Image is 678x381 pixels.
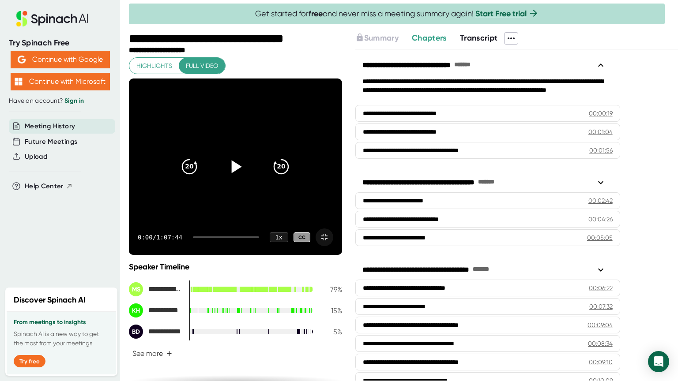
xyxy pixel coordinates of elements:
[11,51,110,68] button: Continue with Google
[270,232,288,242] div: 1 x
[355,32,412,45] div: Upgrade to access
[129,346,176,361] button: See more+
[129,325,182,339] div: Bill Demaray
[589,284,613,292] div: 00:06:22
[460,32,498,44] button: Transcript
[320,328,342,336] div: 5 %
[136,60,172,71] span: Highlights
[186,60,218,71] span: Full video
[412,32,447,44] button: Chapters
[64,97,84,105] a: Sign in
[589,109,613,118] div: 00:00:19
[588,339,613,348] div: 00:08:34
[412,33,447,43] span: Chapters
[25,121,75,131] button: Meeting History
[129,303,182,317] div: Kevin Horio
[309,9,323,19] b: free
[294,232,310,243] div: CC
[588,127,613,136] div: 00:01:04
[589,146,613,155] div: 00:01:56
[25,152,47,162] button: Upload
[25,181,64,191] span: Help Center
[14,294,86,306] h2: Discover Spinach AI
[364,33,399,43] span: Summary
[129,58,179,74] button: Highlights
[589,358,613,366] div: 00:09:10
[129,282,143,296] div: MS
[179,58,225,74] button: Full video
[9,97,111,105] div: Have an account?
[138,234,182,241] div: 0:00 / 1:07:44
[587,233,613,242] div: 00:05:05
[14,329,109,348] p: Spinach AI is a new way to get the most from your meetings
[355,32,399,44] button: Summary
[255,9,539,19] span: Get started for and never miss a meeting summary again!
[320,306,342,315] div: 15 %
[588,321,613,329] div: 00:09:04
[166,350,172,357] span: +
[588,196,613,205] div: 00:02:42
[9,38,111,48] div: Try Spinach Free
[129,303,143,317] div: KH
[588,215,613,224] div: 00:04:26
[648,351,669,372] div: Open Intercom Messenger
[129,262,342,272] div: Speaker Timeline
[25,137,77,147] button: Future Meetings
[25,181,73,191] button: Help Center
[14,319,109,326] h3: From meetings to insights
[589,302,613,311] div: 00:07:32
[18,56,26,63] img: Aehbyd4JwY73AAAAAElFTkSuQmCC
[14,355,45,367] button: Try free
[320,285,342,294] div: 79 %
[475,9,527,19] a: Start Free trial
[129,282,182,296] div: Momin Bin Shahid
[129,325,143,339] div: BD
[460,33,498,43] span: Transcript
[11,73,110,90] button: Continue with Microsoft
